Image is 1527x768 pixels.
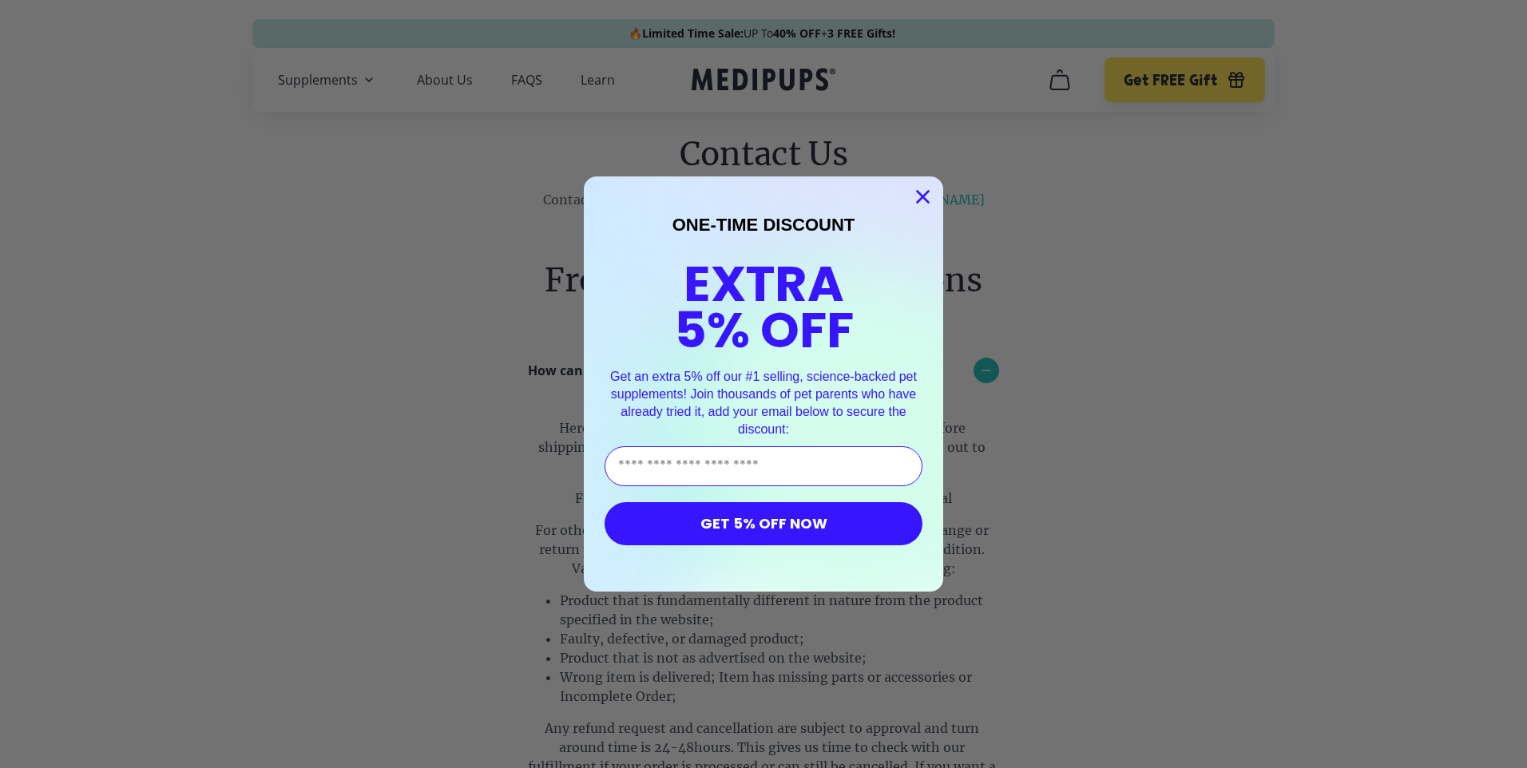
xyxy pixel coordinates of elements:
[674,295,854,365] span: 5% OFF
[672,215,855,235] span: ONE-TIME DISCOUNT
[909,183,937,211] button: Close dialog
[605,502,922,545] button: GET 5% OFF NOW
[684,249,844,319] span: EXTRA
[610,370,917,435] span: Get an extra 5% off our #1 selling, science-backed pet supplements! Join thousands of pet parents...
